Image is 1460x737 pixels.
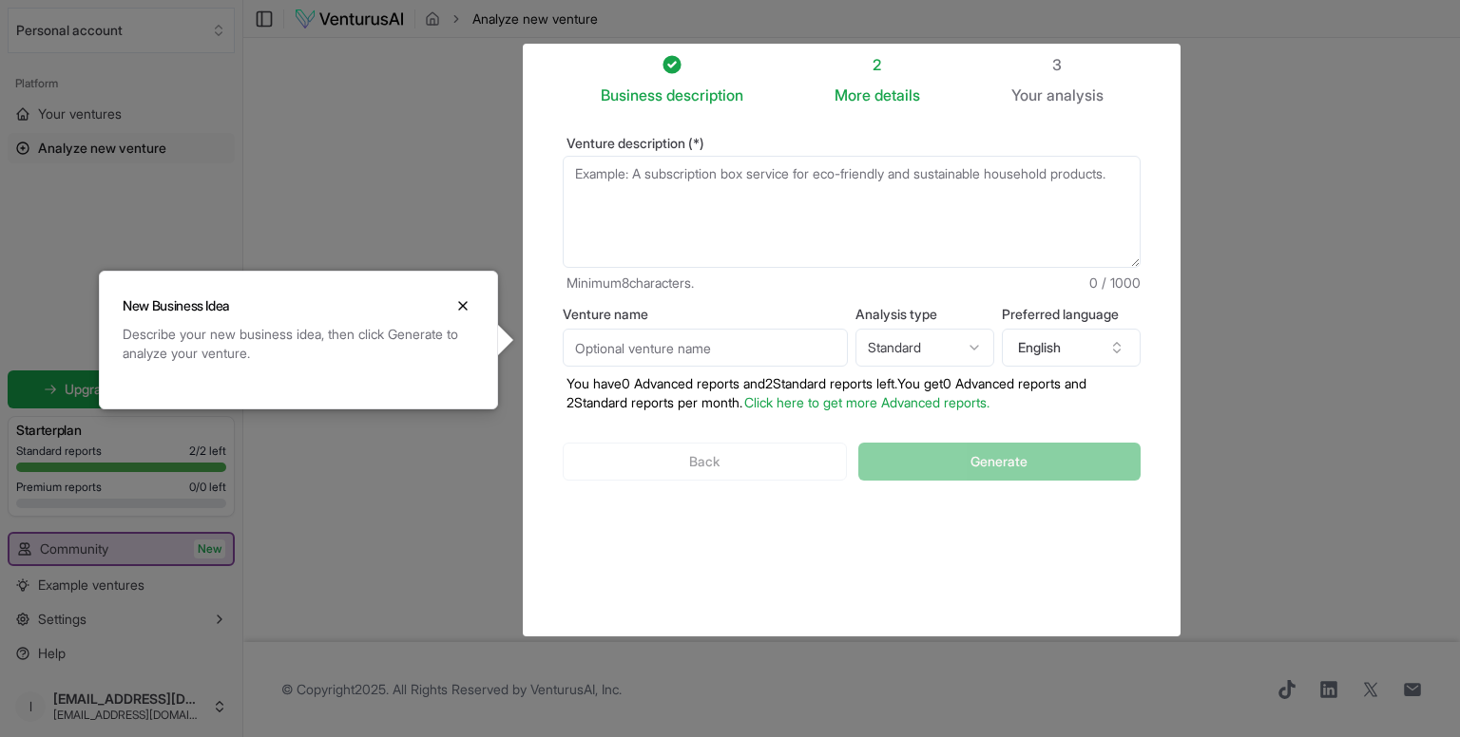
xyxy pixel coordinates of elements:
[53,708,204,723] span: [EMAIL_ADDRESS][DOMAIN_NAME]
[1047,85,1104,104] span: analysis
[530,681,619,697] a: VenturusAI, Inc
[8,68,235,99] div: Platform
[567,274,694,293] span: Minimum 8 characters.
[38,104,122,123] span: Your ventures
[8,604,235,634] button: Settings
[835,53,920,76] div: 2
[563,374,1141,412] p: You have 0 Advanced reports and 2 Standard reports left. Y ou get 0 Advanced reports and 2 Standa...
[451,294,474,317] button: Close
[1089,274,1141,293] span: 0 / 1000
[189,444,226,459] span: 2 / 2 left
[425,9,598,28] nav: breadcrumb
[744,394,989,410] a: Click here to get more Advanced reports.
[16,421,226,440] h3: Starter plan
[563,137,1141,150] label: Venture description (*)
[189,480,226,495] span: 0 / 0 left
[123,296,230,315] h3: New Business Idea
[874,85,920,104] span: details
[38,576,144,595] span: Example ventures
[835,84,871,106] span: More
[1011,53,1104,76] div: 3
[8,570,235,600] a: Example ventures
[40,539,108,558] span: Community
[563,329,848,367] input: Optional venture name
[855,308,994,321] label: Analysis type
[38,139,166,158] span: Analyze new venture
[281,680,622,699] span: © Copyright 2025 . All Rights Reserved by .
[38,610,86,629] span: Settings
[38,644,66,663] span: Help
[563,308,848,321] label: Venture name
[16,444,102,459] span: Standard reports
[294,8,405,30] img: logo
[601,84,663,106] span: Business
[8,684,235,729] button: l[EMAIL_ADDRESS][DOMAIN_NAME][EMAIL_ADDRESS][DOMAIN_NAME]
[15,691,46,722] span: l
[1011,84,1043,106] span: Your
[666,85,743,104] span: description
[8,133,235,163] a: Analyze new venture
[472,9,598,28] span: Analyze new venture
[10,534,233,564] a: CommunityNew
[8,8,235,53] button: Select an organization
[8,638,235,669] a: Help
[123,325,474,363] div: Describe your new business idea, then click Generate to analyze your venture.
[1002,329,1141,367] button: English
[65,380,200,399] span: Upgrade to a paid plan
[1002,308,1141,321] label: Preferred language
[8,370,235,408] a: Upgrade to a paid plan
[53,690,204,708] span: [EMAIL_ADDRESS][DOMAIN_NAME]
[8,99,235,129] a: Your ventures
[16,480,102,495] span: Premium reports
[194,539,225,558] span: New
